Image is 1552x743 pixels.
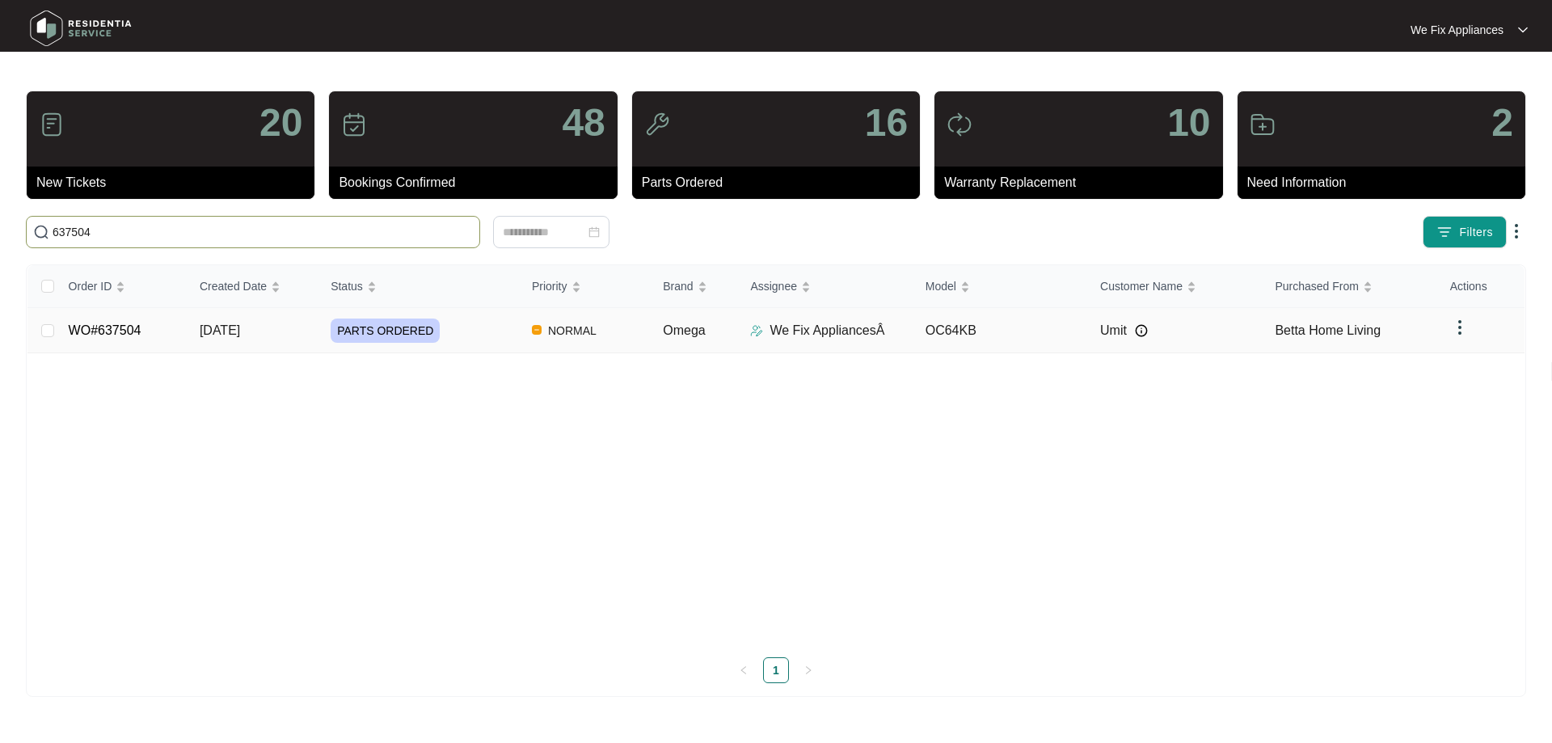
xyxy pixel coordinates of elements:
span: [DATE] [200,323,240,337]
button: filter iconFilters [1423,216,1507,248]
img: residentia service logo [24,4,137,53]
span: Purchased From [1275,277,1358,295]
th: Priority [519,265,650,308]
input: Search by Order Id, Assignee Name, Customer Name, Brand and Model [53,223,473,241]
p: 16 [865,103,908,142]
img: Info icon [1135,324,1148,337]
a: WO#637504 [69,323,141,337]
td: OC64KB [913,308,1087,353]
span: left [739,665,749,675]
span: Priority [532,277,567,295]
img: Vercel Logo [532,325,542,335]
a: 1 [764,658,788,682]
th: Assignee [737,265,912,308]
img: icon [39,112,65,137]
th: Created Date [187,265,318,308]
th: Brand [650,265,737,308]
span: PARTS ORDERED [331,319,440,343]
span: Status [331,277,363,295]
p: 48 [562,103,605,142]
img: icon [341,112,367,137]
p: 10 [1167,103,1210,142]
p: Parts Ordered [642,173,920,192]
p: Bookings Confirmed [339,173,617,192]
p: New Tickets [36,173,314,192]
li: Next Page [795,657,821,683]
th: Actions [1437,265,1525,308]
span: Customer Name [1100,277,1183,295]
span: Created Date [200,277,267,295]
button: left [731,657,757,683]
p: 2 [1491,103,1513,142]
p: Need Information [1247,173,1525,192]
button: right [795,657,821,683]
th: Order ID [56,265,187,308]
span: Omega [663,323,705,337]
p: 20 [259,103,302,142]
img: dropdown arrow [1450,318,1470,337]
p: We Fix Appliances [1411,22,1503,38]
p: Warranty Replacement [944,173,1222,192]
span: Filters [1459,224,1493,241]
span: right [803,665,813,675]
span: Brand [663,277,693,295]
p: We Fix AppliancesÂ [770,321,884,340]
span: Model [926,277,956,295]
span: Betta Home Living [1275,323,1381,337]
img: filter icon [1436,224,1453,240]
th: Customer Name [1087,265,1262,308]
img: search-icon [33,224,49,240]
img: icon [947,112,972,137]
img: icon [644,112,670,137]
th: Purchased From [1262,265,1436,308]
span: NORMAL [542,321,603,340]
img: dropdown arrow [1507,222,1526,241]
img: Assigner Icon [750,324,763,337]
li: Previous Page [731,657,757,683]
span: Order ID [69,277,112,295]
th: Status [318,265,519,308]
img: dropdown arrow [1518,26,1528,34]
span: Assignee [750,277,797,295]
li: 1 [763,657,789,683]
th: Model [913,265,1087,308]
img: icon [1250,112,1276,137]
span: Umit [1100,321,1127,340]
